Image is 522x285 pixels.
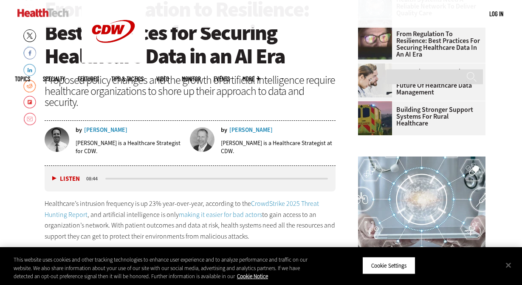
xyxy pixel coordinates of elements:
a: MonITor [182,76,201,82]
span: More [243,76,260,82]
a: medical researchers look at data on desktop monitor [358,63,396,70]
button: Cookie Settings [362,256,415,274]
img: Lee Pierce [45,127,69,152]
img: ambulance driving down country road at sunset [358,101,392,135]
p: [PERSON_NAME] is a Healthcare Strategist for CDW. [76,139,184,155]
a: CrowdStrike 2025 Threat Hunting Report [45,199,319,219]
a: Log in [489,10,503,17]
div: This website uses cookies and other tracking technologies to enhance user experience and to analy... [14,256,313,281]
div: Proposed policy changes and the growth of artificial intelligence require healthcare organization... [45,74,336,108]
div: media player [45,166,336,191]
span: by [76,127,82,133]
a: [PERSON_NAME] [229,127,273,133]
a: Enterprise Master Patient Index Revolution: The Future of Healthcare Data Management [358,68,480,96]
div: User menu [489,9,503,18]
a: More information about your privacy [237,273,268,280]
img: medical researchers look at data on desktop monitor [358,63,392,97]
button: Listen [52,176,80,182]
span: by [221,127,227,133]
a: ambulance driving down country road at sunset [358,101,396,108]
p: Healthcare’s intrusion frequency is up 23% year-over-year, according to the , and artificial inte... [45,198,336,242]
a: Tips & Tactics [111,76,144,82]
a: Building Stronger Support Systems for Rural Healthcare [358,106,480,127]
img: Home [17,9,69,17]
button: Close [499,256,518,274]
a: Video [156,76,169,82]
img: Benjamin Sokolow [190,127,214,152]
span: Topics [15,76,30,82]
img: Healthcare networking [358,157,485,252]
a: making it easier for bad actors [179,210,262,219]
a: Events [214,76,230,82]
p: [PERSON_NAME] is a Healthcare Strategist at CDW. [221,139,336,155]
a: CDW [82,56,145,65]
a: Features [78,76,99,82]
a: [PERSON_NAME] [84,127,127,133]
div: duration [85,175,104,182]
span: Specialty [43,76,65,82]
